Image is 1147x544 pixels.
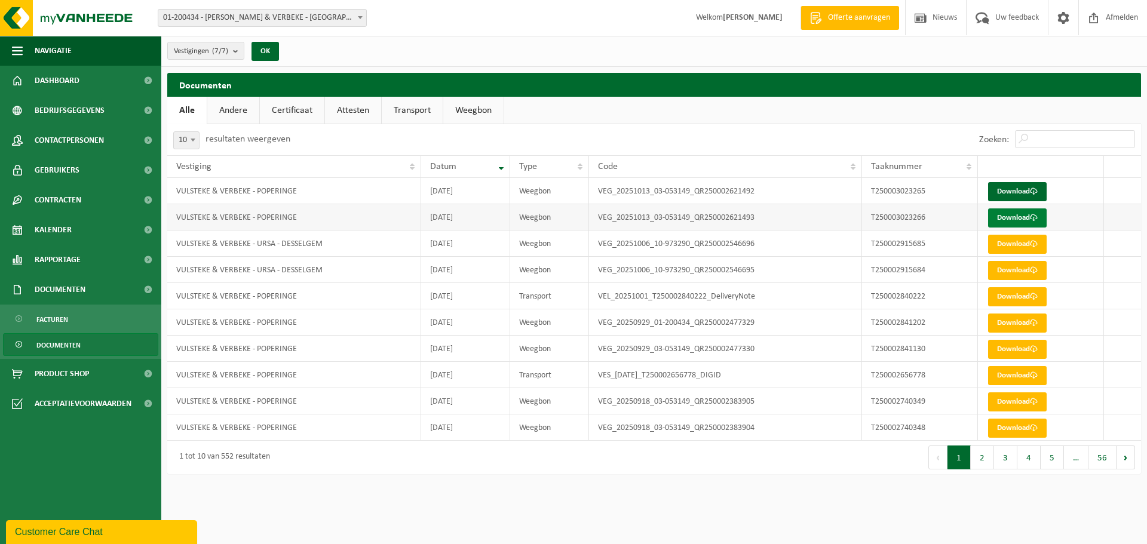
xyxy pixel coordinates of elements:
td: Weegbon [510,388,589,414]
span: Navigatie [35,36,72,66]
button: 56 [1088,445,1117,469]
span: Offerte aanvragen [825,12,893,24]
button: 3 [994,445,1017,469]
a: Download [988,235,1047,254]
td: [DATE] [421,204,510,230]
span: Datum [430,162,456,171]
td: [DATE] [421,388,510,414]
a: Attesten [325,97,381,124]
td: VULSTEKE & VERBEKE - POPERINGE [167,336,421,362]
td: T250002841202 [862,309,979,336]
td: T250002840222 [862,283,979,309]
span: Bedrijfsgegevens [35,96,105,125]
td: [DATE] [421,283,510,309]
a: Documenten [3,333,158,356]
td: T250003023266 [862,204,979,230]
span: Rapportage [35,245,81,275]
td: VEG_20251006_10-973290_QR250002546695 [589,257,862,283]
button: OK [252,42,279,61]
td: VULSTEKE & VERBEKE - POPERINGE [167,362,421,388]
button: 1 [947,445,971,469]
td: Weegbon [510,309,589,336]
td: VEG_20251006_10-973290_QR250002546696 [589,230,862,257]
h2: Documenten [167,73,1141,96]
td: VEG_20250918_03-053149_QR250002383905 [589,388,862,414]
label: resultaten weergeven [206,134,290,144]
button: Vestigingen(7/7) [167,42,244,60]
td: [DATE] [421,362,510,388]
td: VEL_20251001_T250002840222_DeliveryNote [589,283,862,309]
span: Documenten [36,334,81,356]
td: T250002740348 [862,414,979,441]
td: VULSTEKE & VERBEKE - POPERINGE [167,204,421,230]
td: [DATE] [421,178,510,204]
span: 10 [174,132,199,149]
a: Download [988,314,1047,333]
a: Andere [207,97,259,124]
td: VES_[DATE]_T250002656778_DIGID [589,362,862,388]
a: Weegbon [443,97,504,124]
iframe: chat widget [6,518,200,544]
span: Gebruikers [35,155,79,185]
td: VULSTEKE & VERBEKE - POPERINGE [167,388,421,414]
span: Product Shop [35,359,89,389]
a: Download [988,287,1047,306]
span: Vestigingen [174,42,228,60]
td: VEG_20250929_03-053149_QR250002477330 [589,336,862,362]
a: Transport [382,97,443,124]
td: [DATE] [421,257,510,283]
span: Contracten [35,185,81,215]
span: Kalender [35,215,72,245]
count: (7/7) [212,47,228,55]
td: Transport [510,283,589,309]
td: VULSTEKE & VERBEKE - URSA - DESSELGEM [167,257,421,283]
td: Weegbon [510,230,589,257]
button: 2 [971,445,994,469]
span: Contactpersonen [35,125,104,155]
td: T250002915685 [862,230,979,257]
a: Download [988,392,1047,411]
td: [DATE] [421,309,510,336]
span: Acceptatievoorwaarden [35,389,131,419]
a: Download [988,182,1047,201]
td: Weegbon [510,257,589,283]
td: Weegbon [510,336,589,362]
td: VULSTEKE & VERBEKE - POPERINGE [167,414,421,441]
button: Previous [928,445,947,469]
a: Download [988,366,1047,385]
td: Weegbon [510,414,589,441]
span: Documenten [35,275,85,305]
span: Dashboard [35,66,79,96]
td: VEG_20250918_03-053149_QR250002383904 [589,414,862,441]
a: Alle [167,97,207,124]
span: 01-200434 - VULSTEKE & VERBEKE - POPERINGE [158,10,366,26]
button: 5 [1041,445,1064,469]
div: 1 tot 10 van 552 resultaten [173,447,270,468]
td: Weegbon [510,204,589,230]
td: VEG_20251013_03-053149_QR250002621492 [589,178,862,204]
td: Weegbon [510,178,589,204]
span: Facturen [36,308,68,331]
span: Vestiging [176,162,211,171]
span: 01-200434 - VULSTEKE & VERBEKE - POPERINGE [158,9,367,27]
td: T250002656778 [862,362,979,388]
td: VULSTEKE & VERBEKE - URSA - DESSELGEM [167,230,421,257]
label: Zoeken: [979,135,1009,145]
td: VULSTEKE & VERBEKE - POPERINGE [167,283,421,309]
a: Download [988,261,1047,280]
td: T250003023265 [862,178,979,204]
td: VEG_20250929_01-200434_QR250002477329 [589,309,862,336]
td: Transport [510,362,589,388]
a: Facturen [3,308,158,330]
td: VULSTEKE & VERBEKE - POPERINGE [167,178,421,204]
span: 10 [173,131,200,149]
a: Download [988,208,1047,228]
td: T250002915684 [862,257,979,283]
a: Download [988,340,1047,359]
button: 4 [1017,445,1041,469]
span: Taaknummer [871,162,922,171]
td: T250002740349 [862,388,979,414]
span: Code [598,162,618,171]
td: [DATE] [421,414,510,441]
